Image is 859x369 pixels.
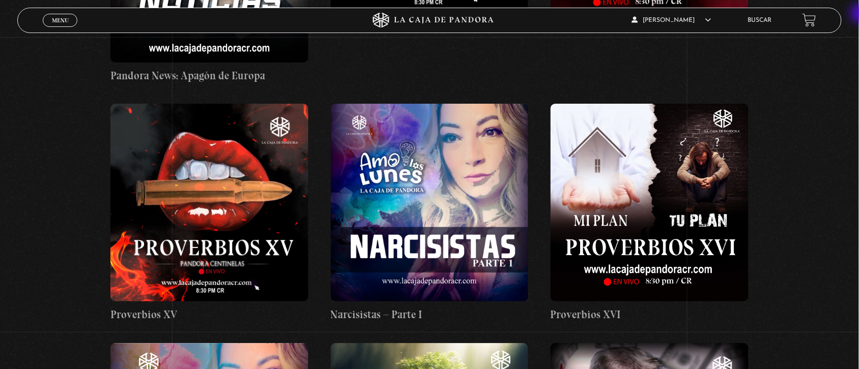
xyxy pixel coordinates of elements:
[551,306,749,323] h4: Proverbios XVI
[110,306,308,323] h4: Proverbios XV
[331,306,529,323] h4: Narcisistas – Parte I
[803,13,816,27] a: View your shopping cart
[551,104,749,322] a: Proverbios XVI
[632,17,711,23] span: [PERSON_NAME]
[331,104,529,322] a: Narcisistas – Parte I
[52,17,69,23] span: Menu
[748,17,772,23] a: Buscar
[110,68,308,84] h4: Pandora News: Apagón de Europa
[110,104,308,322] a: Proverbios XV
[48,25,72,33] span: Cerrar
